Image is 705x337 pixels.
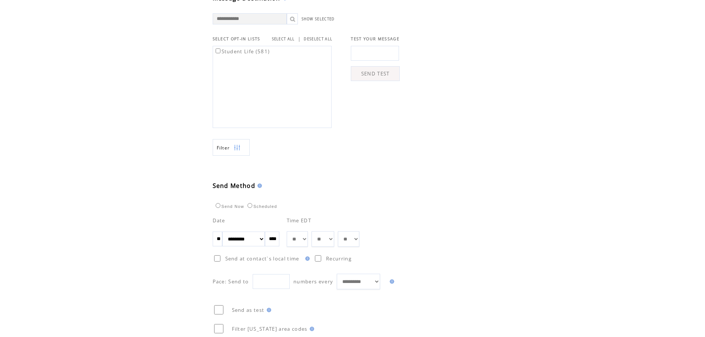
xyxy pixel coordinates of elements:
img: help.gif [307,327,314,331]
a: SEND TEST [351,66,400,81]
label: Scheduled [246,204,277,209]
img: help.gif [255,183,262,188]
span: Time EDT [287,217,312,224]
a: Filter [213,139,250,156]
img: help.gif [388,279,394,284]
span: Date [213,217,225,224]
span: Filter [US_STATE] area codes [232,326,307,332]
span: Show filters [217,145,230,151]
span: SELECT OPT-IN LISTS [213,36,260,41]
img: filters.png [234,139,240,156]
a: SELECT ALL [272,37,295,41]
input: Send Now [216,203,220,208]
span: numbers every [293,278,333,285]
span: Pace: Send to [213,278,249,285]
span: Send at contact`s local time [225,255,299,262]
span: Recurring [326,255,352,262]
label: Student Life (581) [214,48,270,55]
span: | [298,36,301,42]
a: DESELECT ALL [304,37,332,41]
input: Student Life (581) [216,48,220,53]
label: Send Now [214,204,244,209]
a: SHOW SELECTED [302,17,335,21]
span: Send as test [232,307,265,313]
input: Scheduled [247,203,252,208]
img: help.gif [303,256,310,261]
span: TEST YOUR MESSAGE [351,36,399,41]
span: Send Method [213,182,256,190]
img: help.gif [265,308,271,312]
